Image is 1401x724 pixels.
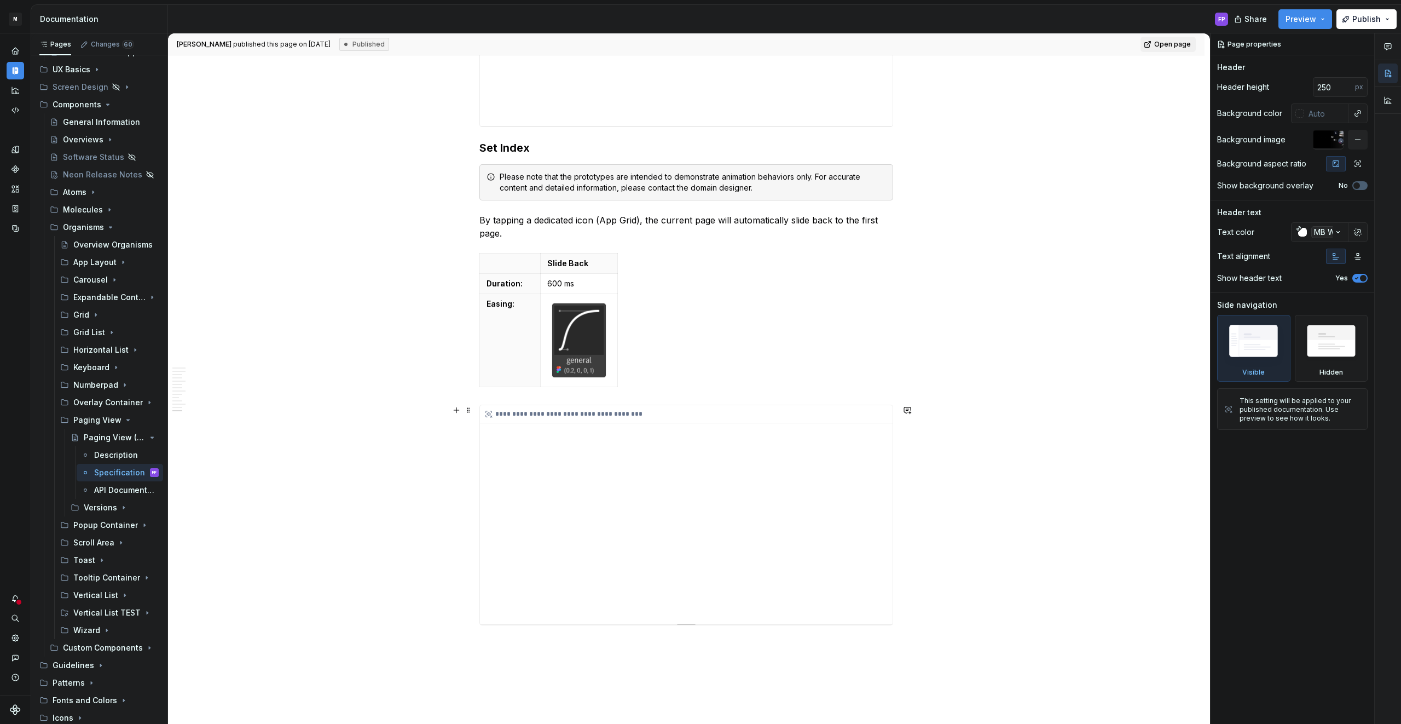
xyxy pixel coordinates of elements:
[45,219,163,236] div: Organisms
[487,298,534,309] p: Easing:
[73,274,108,285] div: Carousel
[84,502,117,513] div: Versions
[73,327,105,338] div: Grid List
[1154,40,1191,49] span: Open page
[1141,37,1196,52] a: Open page
[91,40,134,49] div: Changes
[1286,14,1316,25] span: Preview
[1217,108,1282,119] div: Background color
[1217,158,1306,169] div: Background aspect ratio
[35,692,163,709] div: Fonts and Colors
[35,61,163,78] div: UX Basics
[73,362,109,373] div: Keyboard
[500,171,886,193] div: Please note that the prototypes are intended to demonstrate animation behaviors only. For accurat...
[10,704,21,715] svg: Supernova Logo
[56,516,163,534] div: Popup Container
[7,160,24,178] a: Components
[1336,9,1397,29] button: Publish
[56,236,163,254] a: Overview Organisms
[53,99,101,110] div: Components
[45,639,163,657] div: Custom Components
[1313,77,1355,97] input: Auto
[66,429,163,446] a: Paging View (Upcoming)
[1311,226,1351,238] div: MB White
[53,712,73,723] div: Icons
[56,359,163,376] div: Keyboard
[53,64,90,75] div: UX Basics
[45,183,163,201] div: Atoms
[45,113,163,131] a: General Information
[7,629,24,647] a: Settings
[73,239,153,250] div: Overview Organisms
[63,169,142,180] div: Neon Release Notes
[479,214,893,240] p: By tapping a dedicated icon (App Grid), the current page will automatically slide back to the fir...
[94,467,145,478] div: Specification
[73,572,140,583] div: Tooltip Container
[63,642,143,653] div: Custom Components
[63,134,103,145] div: Overviews
[73,520,138,531] div: Popup Container
[53,695,117,706] div: Fonts and Colors
[56,376,163,394] div: Numberpad
[7,141,24,158] a: Design tokens
[7,590,24,607] button: Notifications
[1217,207,1261,218] div: Header text
[1304,104,1348,123] input: Auto
[1240,397,1361,423] div: This setting will be applied to your published documentation. Use preview to see how it looks.
[7,220,24,237] a: Data sources
[1339,181,1348,190] label: No
[487,278,534,289] p: Duration:
[7,200,24,217] a: Storybook stories
[122,40,134,49] span: 60
[1295,315,1368,382] div: Hidden
[56,534,163,551] div: Scroll Area
[1217,300,1277,311] div: Side navigation
[56,306,163,324] div: Grid
[7,180,24,198] a: Assets
[45,201,163,219] div: Molecules
[1217,227,1254,238] div: Text color
[339,38,389,51] div: Published
[73,309,89,320] div: Grid
[1229,9,1274,29] button: Share
[7,101,24,119] a: Code automation
[1319,368,1343,377] div: Hidden
[7,82,24,99] a: Analytics
[1217,251,1270,262] div: Text alignment
[552,303,606,377] img: b754e161-8aa1-45f3-9818-8efe7c7739b2.png
[66,499,163,516] div: Versions
[73,537,114,548] div: Scroll Area
[1217,62,1245,73] div: Header
[56,622,163,639] div: Wizard
[63,152,124,163] div: Software Status
[7,649,24,666] div: Contact support
[45,148,163,166] a: Software Status
[177,40,231,48] span: [PERSON_NAME]
[56,411,163,429] div: Paging View
[547,258,611,269] p: Slide Back
[7,610,24,627] div: Search ⌘K
[63,117,140,128] div: General Information
[479,141,530,154] strong: Set Index
[73,257,117,268] div: App Layout
[94,450,138,461] div: Description
[1355,83,1363,91] p: px
[35,96,163,113] div: Components
[1217,134,1286,145] div: Background image
[56,254,163,271] div: App Layout
[45,131,163,148] a: Overviews
[45,166,163,183] a: Neon Release Notes
[63,187,86,198] div: Atoms
[56,394,163,411] div: Overlay Container
[53,660,94,671] div: Guidelines
[56,324,163,341] div: Grid List
[56,569,163,587] div: Tooltip Container
[39,40,71,49] div: Pages
[1278,9,1332,29] button: Preview
[56,604,163,622] div: Vertical List TEST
